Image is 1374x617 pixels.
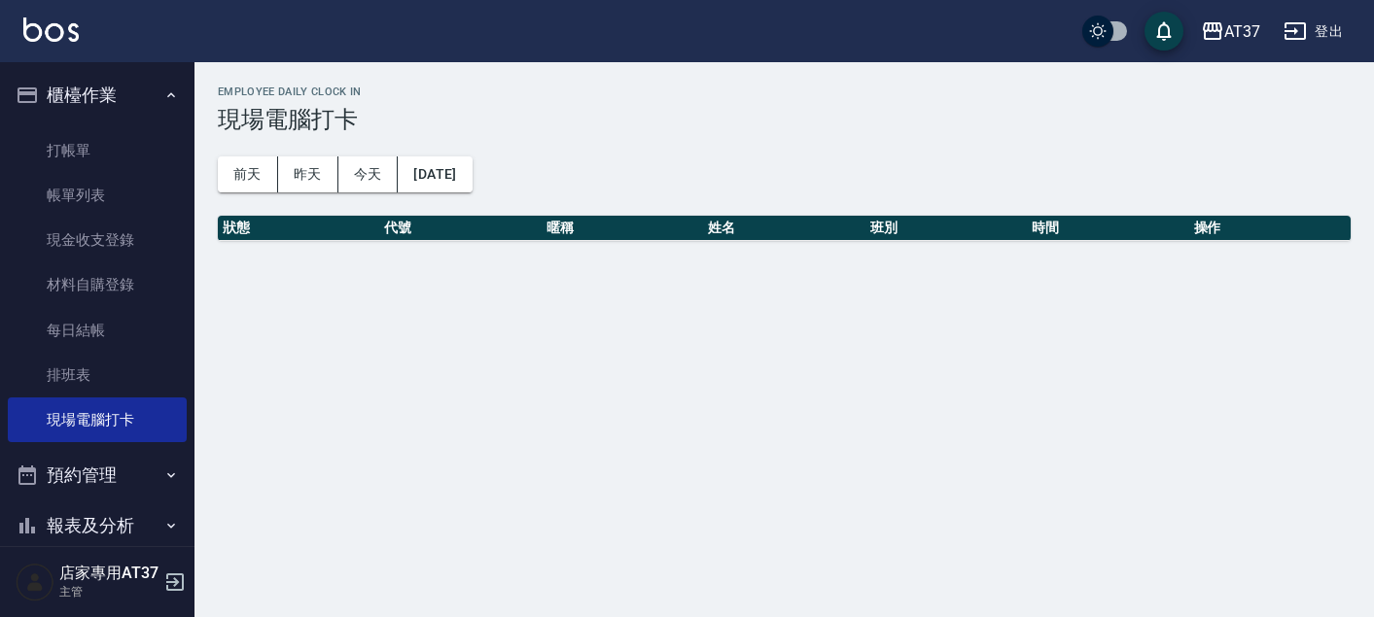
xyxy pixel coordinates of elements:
[218,106,1351,133] h3: 現場電腦打卡
[542,216,703,241] th: 暱稱
[1145,12,1183,51] button: save
[278,156,338,192] button: 昨天
[8,218,187,262] a: 現金收支登錄
[8,308,187,353] a: 每日結帳
[8,500,187,551] button: 報表及分析
[218,216,379,241] th: 狀態
[1276,14,1351,50] button: 登出
[703,216,864,241] th: 姓名
[398,156,472,192] button: [DATE]
[23,17,79,42] img: Logo
[8,262,187,307] a: 材料自購登錄
[218,86,1351,98] h2: Employee Daily Clock In
[8,397,187,442] a: 現場電腦打卡
[379,216,541,241] th: 代號
[8,128,187,173] a: 打帳單
[16,563,54,601] img: Person
[8,450,187,500] button: 預約管理
[59,583,159,600] p: 主管
[1193,12,1268,51] button: AT37
[59,564,159,583] h5: 店家專用AT37
[8,173,187,218] a: 帳單列表
[8,353,187,397] a: 排班表
[338,156,399,192] button: 今天
[218,156,278,192] button: 前天
[8,70,187,120] button: 櫃檯作業
[865,216,1027,241] th: 班別
[1027,216,1188,241] th: 時間
[1224,19,1260,44] div: AT37
[1189,216,1351,241] th: 操作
